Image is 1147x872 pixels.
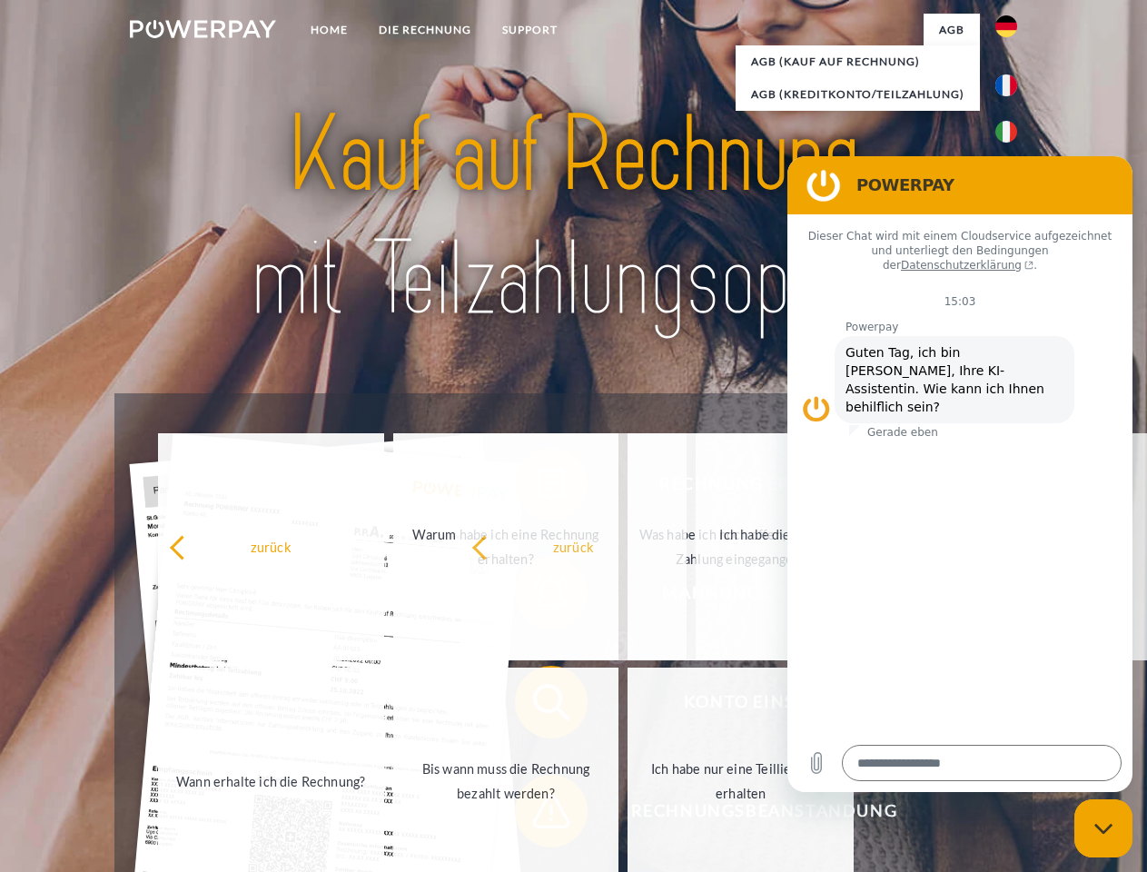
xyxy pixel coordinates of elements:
img: de [995,15,1017,37]
img: logo-powerpay-white.svg [130,20,276,38]
div: Ich habe nur eine Teillieferung erhalten [638,757,843,806]
iframe: Messaging-Fenster [787,156,1132,792]
a: DIE RECHNUNG [363,14,487,46]
a: AGB (Kauf auf Rechnung) [736,45,980,78]
div: Wann erhalte ich die Rechnung? [169,768,373,793]
div: zurück [471,534,676,559]
div: Ich habe die Rechnung bereits bezahlt [707,522,911,571]
a: SUPPORT [487,14,573,46]
img: fr [995,74,1017,96]
a: AGB (Kreditkonto/Teilzahlung) [736,78,980,111]
div: Bis wann muss die Rechnung bezahlt werden? [404,757,608,806]
iframe: Schaltfläche zum Öffnen des Messaging-Fensters; Konversation läuft [1074,799,1132,857]
a: Home [295,14,363,46]
img: title-powerpay_de.svg [173,87,974,348]
div: Warum habe ich eine Rechnung erhalten? [404,522,608,571]
img: it [995,121,1017,143]
a: agb [924,14,980,46]
div: zurück [169,534,373,559]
